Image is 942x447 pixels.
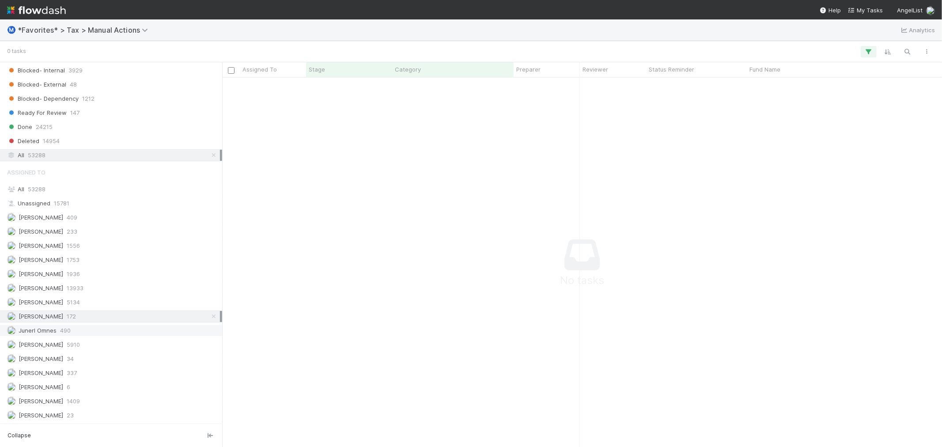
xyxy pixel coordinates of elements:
img: avatar_37569647-1c78-4889-accf-88c08d42a236.png [7,397,16,405]
span: [PERSON_NAME] [19,284,63,292]
span: Stage [309,65,325,74]
span: [PERSON_NAME] [19,383,63,390]
span: 5134 [67,297,80,308]
span: 172 [67,311,76,322]
span: 1409 [67,396,80,407]
img: avatar_04ed6c9e-3b93-401c-8c3a-8fad1b1fc72c.png [7,241,16,250]
span: [PERSON_NAME] [19,355,63,362]
span: [PERSON_NAME] [19,270,63,277]
span: 1212 [82,93,95,104]
span: Fund Name [749,65,780,74]
span: Blocked- External [7,79,66,90]
img: avatar_cc3a00d7-dd5c-4a2f-8d58-dd6545b20c0d.png [7,411,16,420]
a: My Tasks [848,6,883,15]
span: 24215 [36,121,53,133]
img: avatar_45ea4894-10ca-450f-982d-dabe3bd75b0b.png [7,227,16,236]
span: Junerl Omnes [19,327,57,334]
small: 0 tasks [7,47,26,55]
img: avatar_55a2f090-1307-4765-93b4-f04da16234ba.png [7,213,16,222]
span: Blocked- Dependency [7,93,79,104]
input: Toggle All Rows Selected [228,67,235,74]
div: All [7,150,220,161]
span: 409 [67,212,77,223]
span: [PERSON_NAME] [19,242,63,249]
span: 23 [67,410,74,421]
img: avatar_5106bb14-94e9-4897-80de-6ae81081f36d.png [7,354,16,363]
span: [PERSON_NAME] [19,369,63,376]
span: [PERSON_NAME] [19,412,63,419]
span: 147 [70,107,79,118]
img: logo-inverted-e16ddd16eac7371096b0.svg [7,3,66,18]
span: [PERSON_NAME] [19,398,63,405]
span: 34 [67,353,74,364]
img: avatar_de77a991-7322-4664-a63d-98ba485ee9e0.png [7,326,16,335]
span: *Favorites* > Tax > Manual Actions [18,26,152,34]
span: My Tasks [848,7,883,14]
img: avatar_66854b90-094e-431f-b713-6ac88429a2b8.png [7,340,16,349]
span: 490 [60,325,71,336]
span: 1936 [67,269,80,280]
span: Preparer [516,65,541,74]
div: All [7,184,220,195]
span: [PERSON_NAME] [19,313,63,320]
img: avatar_7d33b4c2-6dd7-4bf3-9761-6f087fa0f5c6.png [7,383,16,391]
span: Done [7,121,32,133]
span: 337 [67,367,77,379]
img: avatar_c8e523dd-415a-4cf0-87a3-4b787501e7b6.png [7,312,16,321]
span: Ⓜ️ [7,26,16,34]
span: 3929 [68,65,83,76]
span: 6 [67,382,70,393]
span: 53288 [28,186,45,193]
img: avatar_85833754-9fc2-4f19-a44b-7938606ee299.png [7,368,16,377]
span: 14954 [43,136,60,147]
img: avatar_d45d11ee-0024-4901-936f-9df0a9cc3b4e.png [7,284,16,292]
img: avatar_cfa6ccaa-c7d9-46b3-b608-2ec56ecf97ad.png [7,255,16,264]
span: 48 [70,79,77,90]
span: Assigned To [242,65,277,74]
span: 233 [67,226,77,237]
span: Reviewer [583,65,608,74]
span: Deleted [7,136,39,147]
span: AngelList [897,7,923,14]
span: Blocked- Internal [7,65,65,76]
span: Assigned To [7,163,45,181]
span: 15781 [54,198,69,209]
span: 1753 [67,254,79,265]
span: [PERSON_NAME] [19,256,63,263]
span: 13933 [67,283,83,294]
div: Help [820,6,841,15]
img: avatar_de77a991-7322-4664-a63d-98ba485ee9e0.png [926,6,935,15]
span: [PERSON_NAME] [19,228,63,235]
img: avatar_711f55b7-5a46-40da-996f-bc93b6b86381.png [7,298,16,307]
div: Unassigned [7,198,220,209]
img: avatar_e41e7ae5-e7d9-4d8d-9f56-31b0d7a2f4fd.png [7,269,16,278]
span: [PERSON_NAME] [19,341,63,348]
span: [PERSON_NAME] [19,299,63,306]
a: Analytics [900,25,935,35]
span: Category [395,65,421,74]
span: 5910 [67,339,80,350]
span: 1556 [67,240,80,251]
span: Ready For Review [7,107,67,118]
span: [PERSON_NAME] [19,214,63,221]
span: 53288 [28,150,45,161]
span: Collapse [8,432,31,439]
span: Status Reminder [649,65,694,74]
